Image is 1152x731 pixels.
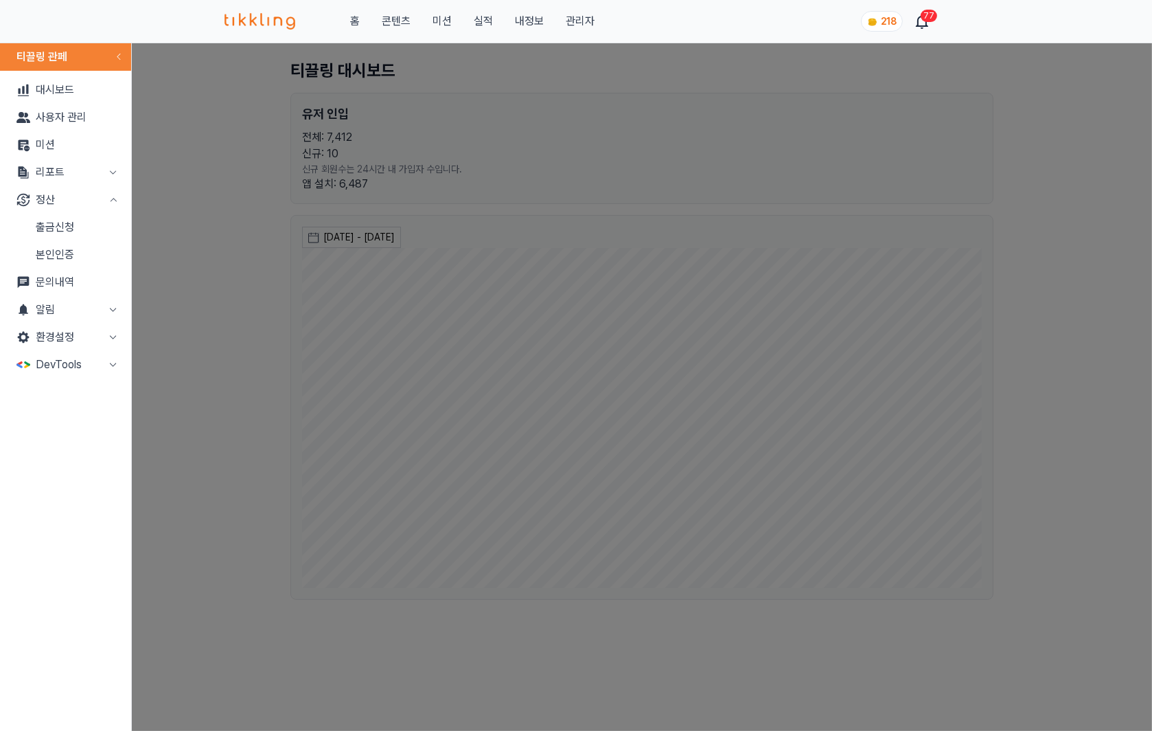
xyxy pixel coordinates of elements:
[350,13,360,30] a: 홈
[921,10,937,22] div: 77
[474,13,493,30] a: 실적
[881,16,897,27] span: 218
[5,159,126,186] button: 리포트
[433,13,452,30] button: 미션
[5,131,126,159] a: 미션
[5,351,126,379] button: DevTools
[867,16,878,27] img: coin
[515,13,544,30] a: 내정보
[566,13,595,30] a: 관리자
[5,76,126,104] a: 대시보드
[5,104,126,131] a: 사용자 관리
[5,214,126,241] a: 출금신청
[5,296,126,324] button: 알림
[224,13,295,30] img: 티끌링
[861,11,900,32] a: coin 218
[5,186,126,214] button: 정산
[5,324,126,351] button: 환경설정
[5,241,126,269] a: 본인인증
[382,13,411,30] a: 콘텐츠
[917,13,928,30] a: 77
[5,269,126,296] a: 문의내역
